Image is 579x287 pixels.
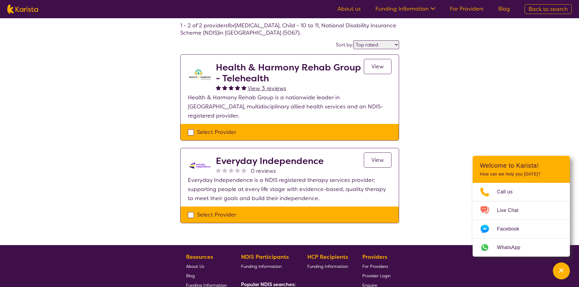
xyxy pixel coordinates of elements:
img: fullstar [222,85,227,90]
a: About us [337,5,361,12]
a: For Providers [450,5,484,12]
a: Funding Information [241,261,293,271]
span: View [371,63,384,70]
a: For Providers [362,261,391,271]
p: Health & Harmony Rehab Group is a nationwide leader in [GEOGRAPHIC_DATA], multidisciplinary allie... [188,93,391,120]
a: About Us [186,261,227,271]
h2: Welcome to Karista! [480,162,563,169]
img: nonereviewstar [222,168,227,173]
p: Everyday Independence is a NDIS registered therapy services provider; supporting people at every ... [188,176,391,203]
b: NDIS Participants [241,253,289,261]
span: View [371,156,384,164]
span: Funding Information [307,264,348,269]
a: Blog [186,271,227,280]
p: How can we help you [DATE]? [480,172,563,177]
img: fullstar [241,85,246,90]
a: Provider Login [362,271,391,280]
img: nonereviewstar [229,168,234,173]
span: Funding Information [241,264,282,269]
a: View [364,59,391,74]
h2: Everyday Independence [216,155,324,166]
b: HCP Recipients [307,253,348,261]
span: Live Chat [497,206,526,215]
span: Blog [186,273,195,278]
img: fullstar [229,85,234,90]
span: About Us [186,264,204,269]
div: Channel Menu [473,156,570,257]
span: Provider Login [362,273,391,278]
b: Providers [362,253,387,261]
b: Resources [186,253,213,261]
a: Blog [498,5,510,12]
img: kdssqoqrr0tfqzmv8ac0.png [188,155,212,176]
a: Funding Information [375,5,435,12]
a: View 3 reviews [248,84,286,93]
img: nonereviewstar [241,168,246,173]
a: Back to search [525,4,572,14]
span: 0 reviews [251,166,276,176]
img: Karista logo [7,5,38,14]
img: fullstar [216,85,221,90]
span: For Providers [362,264,388,269]
label: Sort by: [336,42,353,48]
span: Call us [497,187,520,196]
ul: Choose channel [473,183,570,257]
img: fullstar [235,85,240,90]
span: Facebook [497,224,526,234]
a: Web link opens in a new tab. [473,238,570,257]
a: Funding Information [307,261,348,271]
a: View [364,152,391,168]
img: nonereviewstar [216,168,221,173]
img: ztak9tblhgtrn1fit8ap.png [188,62,212,86]
h2: Health & Harmony Rehab Group - Telehealth [216,62,364,84]
span: Back to search [529,5,568,13]
span: WhatsApp [497,243,528,252]
button: Channel Menu [553,262,570,279]
img: nonereviewstar [235,168,240,173]
span: View 3 reviews [248,85,286,92]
